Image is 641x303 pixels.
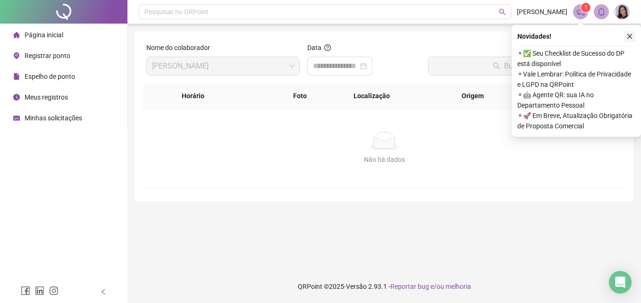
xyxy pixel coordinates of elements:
[615,5,629,19] img: 91217
[324,44,331,51] span: question-circle
[25,114,82,122] span: Minhas solicitações
[609,271,632,294] div: Open Intercom Messenger
[127,270,641,303] footer: QRPoint © 2025 - 2.93.1 -
[13,94,20,101] span: clock-circle
[152,57,294,75] span: ELIBENIR SANTOS DE ANDRADE
[13,32,20,38] span: home
[454,83,532,109] th: Origem
[146,42,216,53] label: Nome do colaborador
[517,31,551,42] span: Novidades !
[307,44,321,51] span: Data
[517,69,635,90] span: ⚬ Vale Lembrar: Política de Privacidade e LGPD na QRPoint
[499,8,506,16] span: search
[576,8,585,16] span: notification
[581,3,590,12] sup: 1
[25,93,68,101] span: Meus registros
[517,7,567,17] span: [PERSON_NAME]
[13,52,20,59] span: environment
[597,8,606,16] span: bell
[626,33,633,40] span: close
[428,57,622,76] button: Buscar registros
[584,4,588,11] span: 1
[13,73,20,80] span: file
[517,48,635,69] span: ⚬ ✅ Seu Checklist de Sucesso do DP está disponível
[25,31,63,39] span: Página inicial
[174,83,253,109] th: Horário
[390,283,471,290] span: Reportar bug e/ou melhoria
[49,286,59,295] span: instagram
[154,154,615,165] div: Não há dados
[517,110,635,131] span: ⚬ 🚀 Em Breve, Atualização Obrigatória de Proposta Comercial
[346,83,454,109] th: Localização
[13,115,20,121] span: schedule
[25,52,70,59] span: Registrar ponto
[286,83,346,109] th: Foto
[517,90,635,110] span: ⚬ 🤖 Agente QR: sua IA no Departamento Pessoal
[21,286,30,295] span: facebook
[346,283,367,290] span: Versão
[100,288,107,295] span: left
[35,286,44,295] span: linkedin
[25,73,75,80] span: Espelho de ponto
